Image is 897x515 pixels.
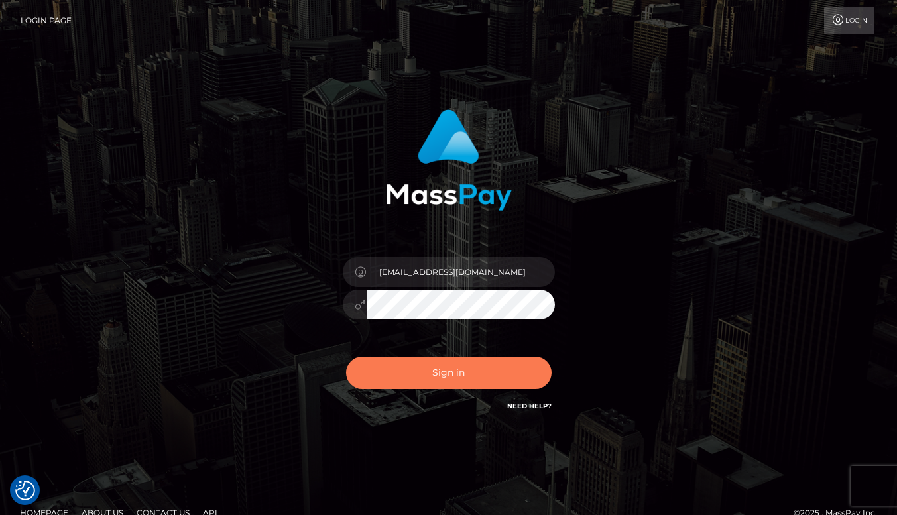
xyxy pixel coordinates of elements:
button: Sign in [346,357,552,389]
a: Login [824,7,874,34]
a: Need Help? [507,402,552,410]
a: Login Page [21,7,72,34]
input: Username... [367,257,555,287]
img: MassPay Login [386,109,512,211]
img: Revisit consent button [15,481,35,500]
button: Consent Preferences [15,481,35,500]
